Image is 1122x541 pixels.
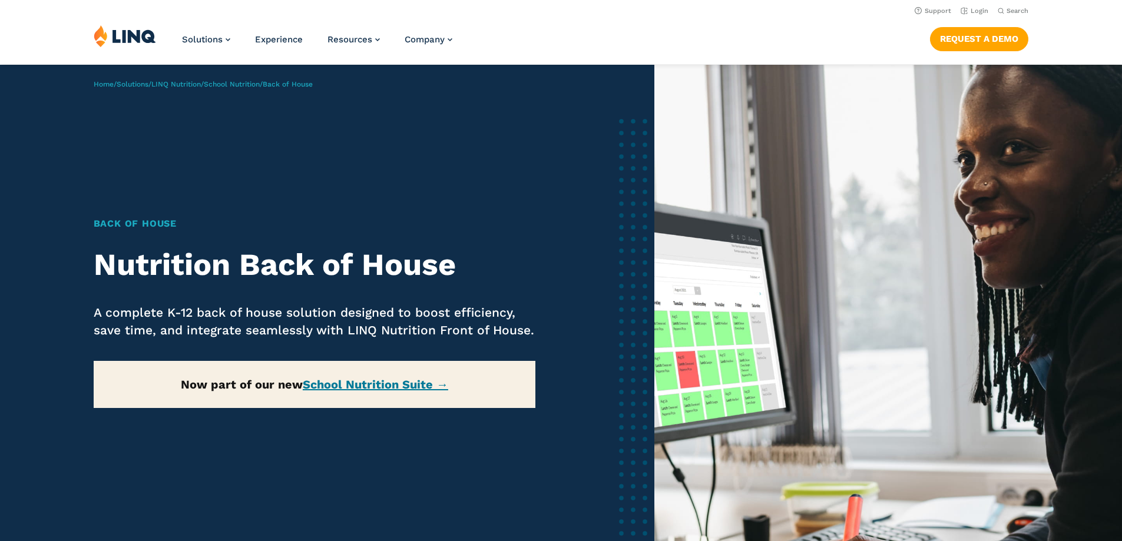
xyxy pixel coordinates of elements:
[94,247,456,283] strong: Nutrition Back of House
[915,7,951,15] a: Support
[405,34,445,45] span: Company
[961,7,988,15] a: Login
[151,80,201,88] a: LINQ Nutrition
[117,80,148,88] a: Solutions
[94,80,114,88] a: Home
[94,25,156,47] img: LINQ | K‑12 Software
[303,377,448,391] a: School Nutrition Suite →
[930,27,1028,51] a: Request a Demo
[930,25,1028,51] nav: Button Navigation
[255,34,303,45] a: Experience
[204,80,260,88] a: School Nutrition
[182,25,452,64] nav: Primary Navigation
[94,304,536,339] p: A complete K-12 back of house solution designed to boost efficiency, save time, and integrate sea...
[94,80,313,88] span: / / / /
[998,6,1028,15] button: Open Search Bar
[182,34,230,45] a: Solutions
[405,34,452,45] a: Company
[327,34,380,45] a: Resources
[94,217,536,231] h1: Back of House
[182,34,223,45] span: Solutions
[181,377,448,391] strong: Now part of our new
[1007,7,1028,15] span: Search
[263,80,313,88] span: Back of House
[327,34,372,45] span: Resources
